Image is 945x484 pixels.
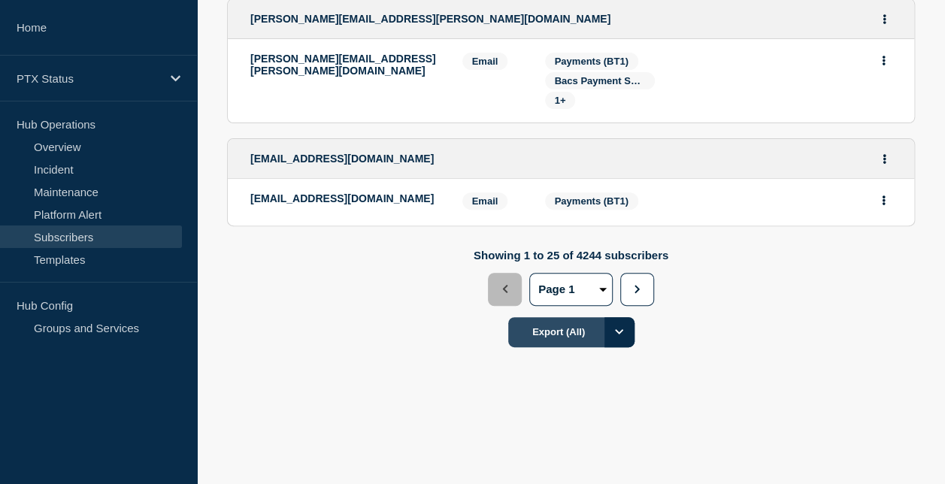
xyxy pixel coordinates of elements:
[555,195,628,207] span: Payments (BT1)
[462,192,508,210] span: Email
[604,317,635,347] button: Options
[250,153,434,165] span: [EMAIL_ADDRESS][DOMAIN_NAME]
[875,8,894,31] button: Actions
[875,147,894,171] button: Actions
[555,75,665,86] span: Bacs Payment Services
[474,249,668,262] p: Showing 1 to 25 of 4244 subscribers
[555,56,628,67] span: Payments (BT1)
[462,53,508,70] span: Email
[17,72,161,85] p: PTX Status
[250,192,440,204] p: [EMAIL_ADDRESS][DOMAIN_NAME]
[250,53,440,77] p: [PERSON_NAME][EMAIL_ADDRESS][PERSON_NAME][DOMAIN_NAME]
[250,13,610,25] span: [PERSON_NAME][EMAIL_ADDRESS][PERSON_NAME][DOMAIN_NAME]
[555,95,566,106] span: 1+
[874,49,893,72] button: Actions
[874,189,893,212] button: Actions
[508,317,635,347] button: Export (All)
